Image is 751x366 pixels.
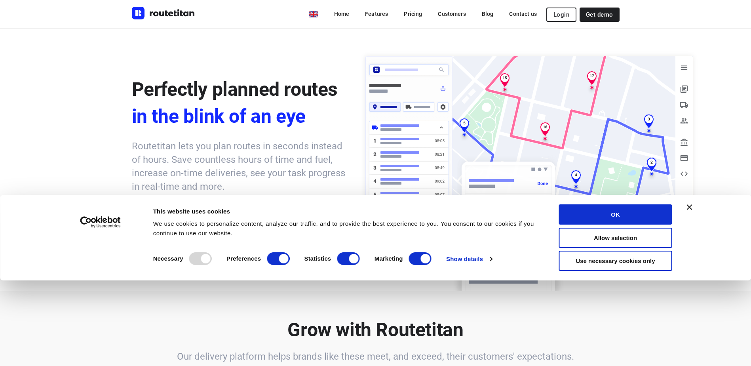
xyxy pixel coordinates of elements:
[546,8,576,22] button: Login
[153,255,183,262] strong: Necessary
[580,8,619,22] a: Get demo
[132,7,195,19] img: Routetitan logo
[559,228,672,248] button: Allow selection
[559,204,672,225] button: OK
[132,78,338,101] span: Perfectly planned routes
[586,11,613,18] span: Get demo
[360,51,698,292] img: illustration
[132,139,350,193] h6: Routetitan lets you plan routes in seconds instead of hours. Save countless hours of time and fue...
[153,207,541,216] div: This website uses cookies
[328,7,356,21] a: Home
[66,216,135,228] a: Usercentrics Cookiebot - opens in a new window
[375,255,403,262] strong: Marketing
[503,7,543,21] a: Contact us
[132,7,195,21] a: Routetitan
[359,7,394,21] a: Features
[132,350,620,363] h6: Our delivery platform helps brands like these meet, and exceed, their customers' expectations.
[397,7,428,21] a: Pricing
[304,255,331,262] strong: Statistics
[446,253,492,265] a: Show details
[559,251,672,271] button: Use necessary cookies only
[153,219,541,238] div: We use cookies to personalize content, analyze our traffic, and to provide the best experience to...
[475,7,500,21] a: Blog
[687,204,692,210] button: Close banner
[432,7,472,21] a: Customers
[287,318,463,341] b: Grow with Routetitan
[226,255,261,262] strong: Preferences
[553,11,569,18] span: Login
[132,103,350,130] span: in the blink of an eye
